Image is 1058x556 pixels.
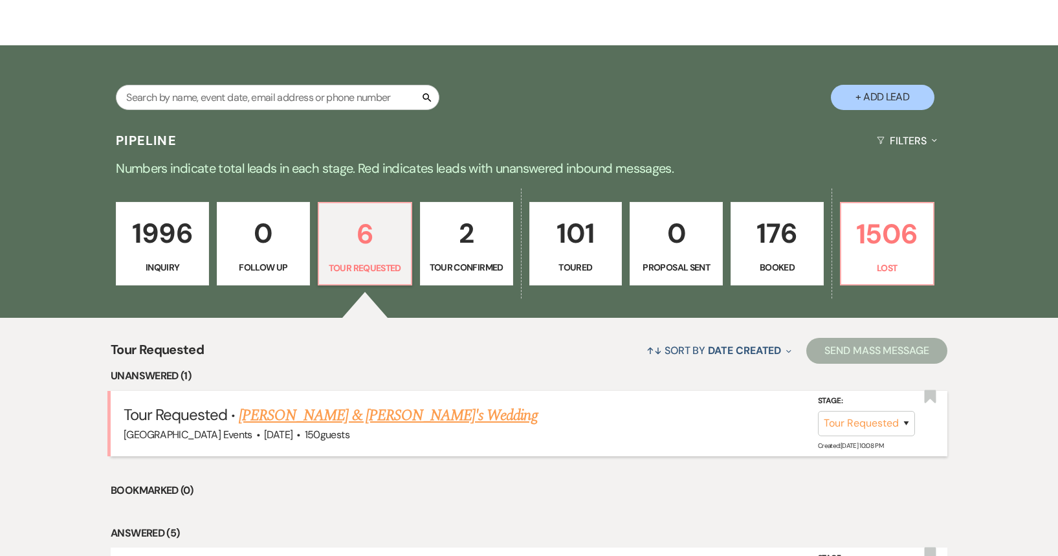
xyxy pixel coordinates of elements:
[116,131,177,150] h3: Pipeline
[264,428,292,441] span: [DATE]
[638,260,714,274] p: Proposal Sent
[111,340,204,368] span: Tour Requested
[818,441,883,450] span: Created: [DATE] 10:08 PM
[116,85,439,110] input: Search by name, event date, email address or phone number
[849,261,925,275] p: Lost
[327,261,403,275] p: Tour Requested
[124,405,227,425] span: Tour Requested
[739,212,815,255] p: 176
[116,202,209,286] a: 1996Inquiry
[739,260,815,274] p: Booked
[327,212,403,256] p: 6
[840,202,934,286] a: 1506Lost
[708,344,781,357] span: Date Created
[124,260,201,274] p: Inquiry
[538,212,614,255] p: 101
[217,202,310,286] a: 0Follow Up
[124,212,201,255] p: 1996
[872,124,942,158] button: Filters
[239,404,538,427] a: [PERSON_NAME] & [PERSON_NAME]'s Wedding
[124,428,252,441] span: [GEOGRAPHIC_DATA] Events
[63,158,995,179] p: Numbers indicate total leads in each stage. Red indicates leads with unanswered inbound messages.
[538,260,614,274] p: Toured
[818,394,915,408] label: Stage:
[529,202,623,286] a: 101Toured
[806,338,947,364] button: Send Mass Message
[225,260,302,274] p: Follow Up
[646,344,662,357] span: ↑↓
[111,525,947,542] li: Answered (5)
[428,212,505,255] p: 2
[225,212,302,255] p: 0
[305,428,349,441] span: 150 guests
[638,212,714,255] p: 0
[420,202,513,286] a: 2Tour Confirmed
[111,482,947,499] li: Bookmarked (0)
[641,333,797,368] button: Sort By Date Created
[630,202,723,286] a: 0Proposal Sent
[318,202,412,286] a: 6Tour Requested
[849,212,925,256] p: 1506
[831,85,934,110] button: + Add Lead
[111,368,947,384] li: Unanswered (1)
[428,260,505,274] p: Tour Confirmed
[731,202,824,286] a: 176Booked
